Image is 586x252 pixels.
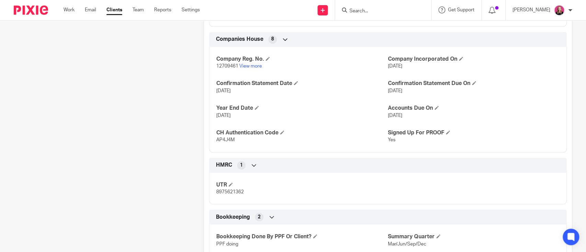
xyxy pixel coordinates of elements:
[216,80,388,87] h4: Confirmation Statement Date
[388,64,402,69] span: [DATE]
[554,5,565,16] img: Team%20headshots.png
[216,214,250,221] span: Bookkeeping
[271,36,274,43] span: 8
[239,64,262,69] a: View more
[388,80,560,87] h4: Confirmation Statement Due On
[216,64,238,69] span: 12709461
[216,105,388,112] h4: Year End Date
[216,56,388,63] h4: Company Reg. No.
[388,113,402,118] span: [DATE]
[388,129,560,136] h4: Signed Up For PROOF
[216,161,232,169] span: HMRC
[216,129,388,136] h4: CH Authentication Code
[216,233,388,240] h4: Bookkeeping Done By PPF Or Client?
[258,214,261,220] span: 2
[448,8,474,12] span: Get Support
[349,8,411,14] input: Search
[106,7,122,13] a: Clients
[388,242,426,247] span: Mar/Jun/Sep/Dec
[513,7,550,13] p: [PERSON_NAME]
[388,105,560,112] h4: Accounts Due On
[216,137,235,142] span: AP4J4M
[216,113,231,118] span: [DATE]
[240,162,243,169] span: 1
[216,181,388,189] h4: UTR
[14,5,48,15] img: Pixie
[182,7,200,13] a: Settings
[154,7,171,13] a: Reports
[388,56,560,63] h4: Company Incorporated On
[64,7,74,13] a: Work
[388,137,395,142] span: Yes
[216,88,231,93] span: [DATE]
[388,88,402,93] span: [DATE]
[388,233,560,240] h4: Summary Quarter
[85,7,96,13] a: Email
[216,36,263,43] span: Companies House
[133,7,144,13] a: Team
[216,190,244,194] span: 8975621362
[216,242,238,247] span: PPF doing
